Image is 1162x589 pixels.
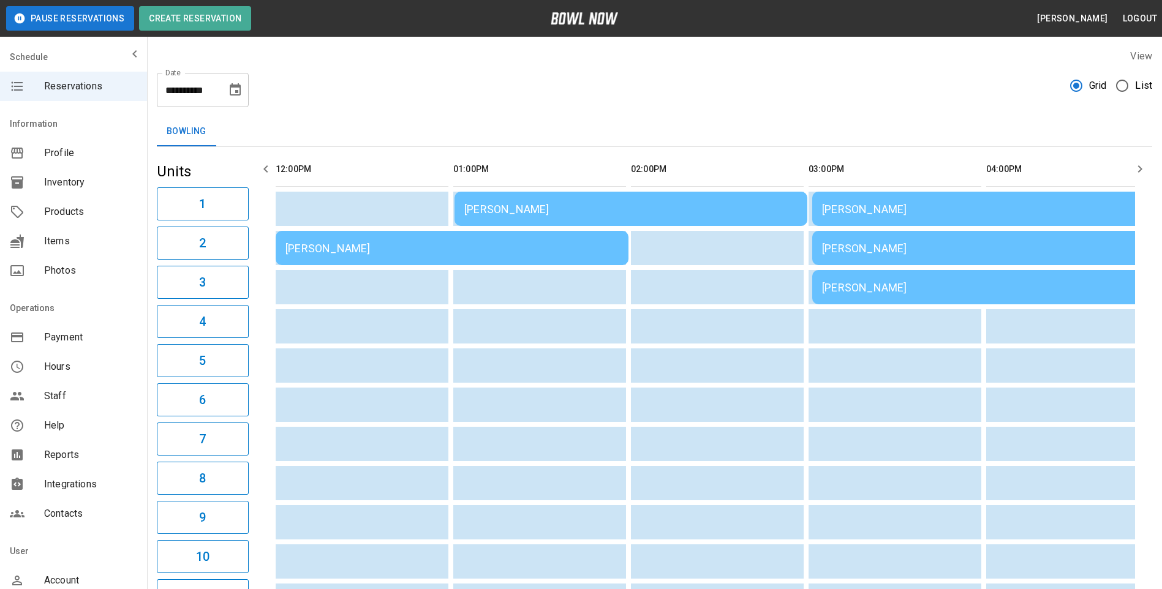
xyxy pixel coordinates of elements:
[157,117,216,146] button: Bowling
[196,547,209,566] h6: 10
[157,540,249,573] button: 10
[44,389,137,403] span: Staff
[1089,78,1107,93] span: Grid
[6,6,134,31] button: Pause Reservations
[199,312,206,331] h6: 4
[44,359,137,374] span: Hours
[44,448,137,462] span: Reports
[551,12,618,24] img: logo
[453,152,626,187] th: 01:00PM
[822,203,1155,216] div: [PERSON_NAME]
[199,194,206,214] h6: 1
[44,175,137,190] span: Inventory
[223,78,247,102] button: Choose date, selected date is Aug 23, 2025
[157,501,249,534] button: 9
[44,79,137,94] span: Reservations
[1130,50,1152,62] label: View
[199,233,206,253] h6: 2
[157,383,249,416] button: 6
[822,281,1155,294] div: [PERSON_NAME]
[157,266,249,299] button: 3
[44,330,137,345] span: Payment
[1135,78,1152,93] span: List
[157,462,249,495] button: 8
[44,204,137,219] span: Products
[157,305,249,338] button: 4
[44,418,137,433] span: Help
[199,351,206,370] h6: 5
[157,344,249,377] button: 5
[44,146,137,160] span: Profile
[199,390,206,410] h6: 6
[285,242,619,255] div: [PERSON_NAME]
[199,429,206,449] h6: 7
[809,152,981,187] th: 03:00PM
[44,506,137,521] span: Contacts
[157,422,249,456] button: 7
[631,152,804,187] th: 02:00PM
[1118,7,1162,30] button: Logout
[157,227,249,260] button: 2
[157,187,249,220] button: 1
[822,242,1155,255] div: [PERSON_NAME]
[276,152,448,187] th: 12:00PM
[44,263,137,278] span: Photos
[44,573,137,588] span: Account
[199,272,206,292] h6: 3
[157,162,249,181] h5: Units
[139,6,251,31] button: Create Reservation
[464,203,798,216] div: [PERSON_NAME]
[199,468,206,488] h6: 8
[157,117,1152,146] div: inventory tabs
[44,234,137,249] span: Items
[199,508,206,527] h6: 9
[44,477,137,492] span: Integrations
[1032,7,1112,30] button: [PERSON_NAME]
